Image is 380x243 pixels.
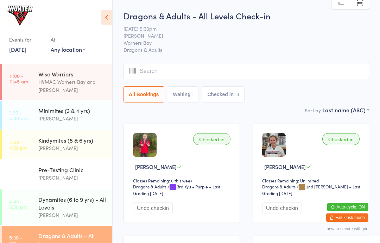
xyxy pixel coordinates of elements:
[38,107,106,114] div: Minimites (3 & 4 yrs)
[133,202,173,213] button: Undo checkin
[135,163,177,170] span: [PERSON_NAME]
[2,130,112,159] a: 4:00 -4:30 pmKindymites (5 & 6 yrs)[PERSON_NAME]
[38,70,106,78] div: Wise Warriors
[38,136,106,144] div: Kindymites (5 & 6 yrs)
[123,86,164,102] button: All Bookings
[7,5,33,27] img: Hunter Valley Martial Arts Centre Warners Bay
[168,86,199,102] button: Waiting1
[51,34,85,45] div: At
[123,10,369,21] h2: Dragons & Adults - All Levels Check-in
[305,107,321,114] label: Sort by
[38,144,106,152] div: [PERSON_NAME]
[2,160,112,189] a: 4:30 -4:45 pmPre-Testing Clinic[PERSON_NAME]
[9,34,44,45] div: Events for
[9,139,27,150] time: 4:00 - 4:30 pm
[51,45,85,53] div: Any location
[133,133,157,157] img: image1751518058.png
[326,213,368,222] button: Exit kiosk mode
[123,46,369,53] span: Dragons & Adults
[9,73,28,84] time: 11:00 - 11:45 am
[38,195,106,211] div: Dynamites (6 to 9 yrs) - All Levels
[9,45,26,53] a: [DATE]
[262,202,302,213] button: Undo checkin
[2,64,112,100] a: 11:00 -11:45 amWise WarriorsHVMAC Warners Bay and [PERSON_NAME]
[38,211,106,219] div: [PERSON_NAME]
[123,63,369,79] input: Search
[264,163,306,170] span: [PERSON_NAME]
[262,183,296,189] div: Dragons & Adults
[9,198,27,210] time: 4:45 - 5:30 pm
[9,169,28,180] time: 4:30 - 4:45 pm
[38,174,106,182] div: [PERSON_NAME]
[2,101,112,130] a: 3:30 -4:00 pmMinimites (3 & 4 yrs)[PERSON_NAME]
[327,226,368,231] button: how to secure with pin
[123,39,358,46] span: Warners Bay
[262,133,286,157] img: image1683171031.png
[262,177,362,183] div: Classes Remaining: Unlimited
[123,32,358,39] span: [PERSON_NAME]
[234,92,239,97] div: 13
[191,92,194,97] div: 1
[123,25,358,32] span: [DATE] 5:30pm
[202,86,244,102] button: Checked in13
[2,189,112,225] a: 4:45 -5:30 pmDynamites (6 to 9 yrs) - All Levels[PERSON_NAME]
[38,78,106,94] div: HVMAC Warners Bay and [PERSON_NAME]
[322,133,360,145] div: Checked in
[38,114,106,123] div: [PERSON_NAME]
[133,177,233,183] div: Classes Remaining: 0 this week
[133,183,166,189] div: Dragons & Adults
[38,166,106,174] div: Pre-Testing Clinic
[9,110,28,121] time: 3:30 - 4:00 pm
[262,183,360,196] span: / 2nd [PERSON_NAME] – Last Grading [DATE]
[327,203,368,211] button: Auto-cycle: ON
[193,133,230,145] div: Checked in
[322,106,369,114] div: Last name (ASC)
